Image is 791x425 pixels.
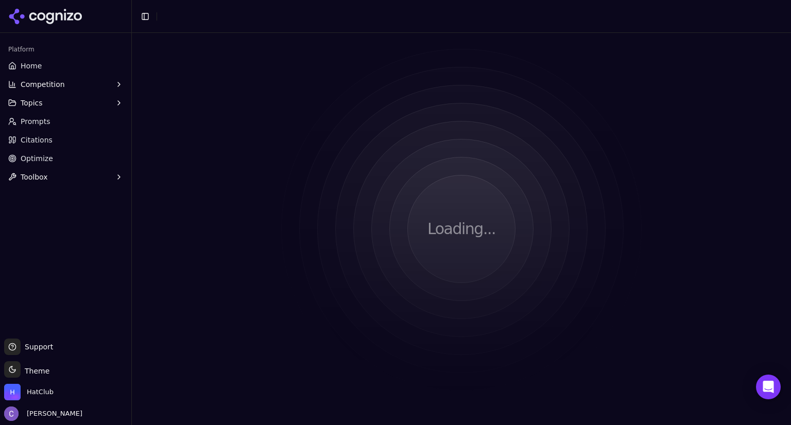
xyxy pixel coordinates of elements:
a: Optimize [4,150,127,167]
span: Toolbox [21,172,48,182]
span: HatClub [27,387,54,397]
div: Platform [4,41,127,58]
span: [PERSON_NAME] [23,409,82,418]
span: Citations [21,135,53,145]
a: Citations [4,132,127,148]
span: Topics [21,98,43,108]
button: Open user button [4,406,82,421]
span: Support [21,342,53,352]
p: Loading... [427,220,495,238]
img: HatClub [4,384,21,400]
span: Prompts [21,116,50,127]
a: Home [4,58,127,74]
button: Open organization switcher [4,384,54,400]
button: Toolbox [4,169,127,185]
a: Prompts [4,113,127,130]
div: Open Intercom Messenger [756,375,781,399]
span: Theme [21,367,49,375]
span: Competition [21,79,65,90]
img: Chris Hayes [4,406,19,421]
span: Optimize [21,153,53,164]
span: Home [21,61,42,71]
button: Competition [4,76,127,93]
button: Topics [4,95,127,111]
